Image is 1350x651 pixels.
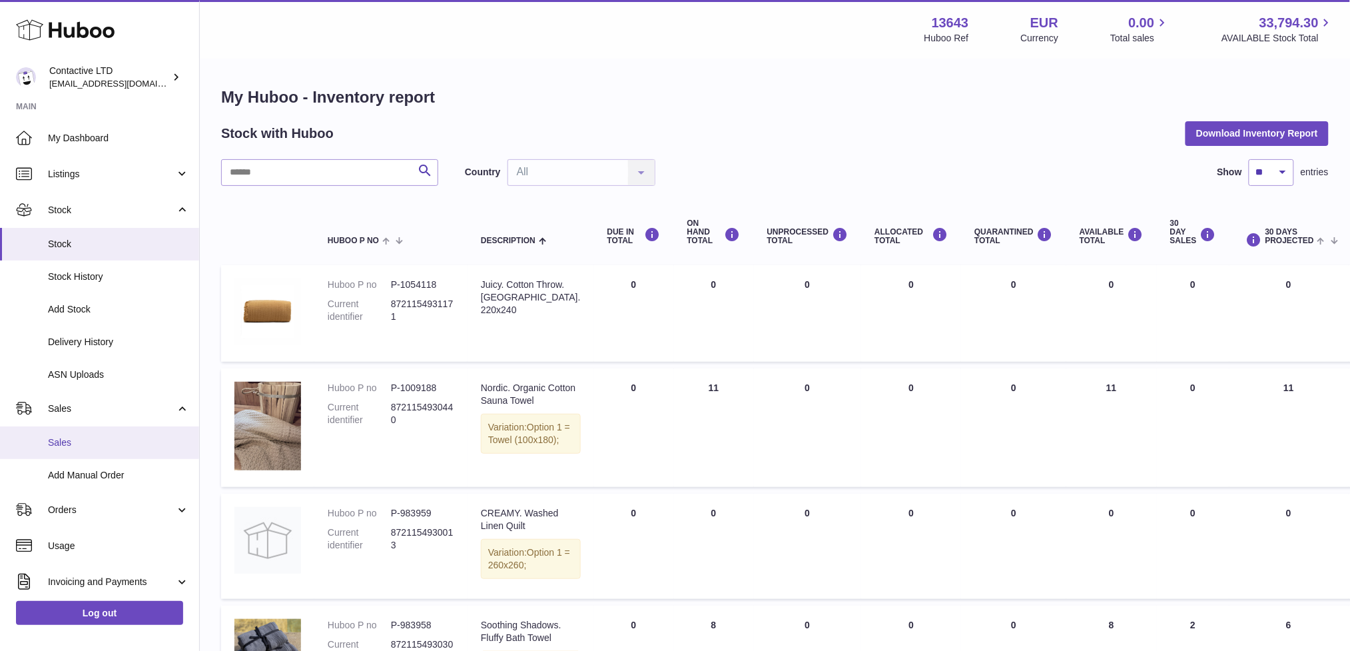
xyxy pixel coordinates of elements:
[1110,14,1170,45] a: 0.00 Total sales
[974,227,1053,245] div: QUARANTINED Total
[48,271,189,283] span: Stock History
[874,227,948,245] div: ALLOCATED Total
[607,227,661,245] div: DUE IN TOTAL
[1066,368,1157,487] td: 11
[328,382,391,394] dt: Huboo P no
[1011,508,1016,518] span: 0
[328,619,391,632] dt: Huboo P no
[1229,368,1349,487] td: 11
[1157,265,1229,362] td: 0
[754,494,862,599] td: 0
[1185,121,1329,145] button: Download Inventory Report
[234,382,301,470] img: product image
[1011,279,1016,290] span: 0
[1030,14,1058,32] strong: EUR
[1157,368,1229,487] td: 0
[1066,494,1157,599] td: 0
[221,87,1329,108] h1: My Huboo - Inventory report
[754,265,862,362] td: 0
[48,132,189,145] span: My Dashboard
[328,401,391,426] dt: Current identifier
[49,78,196,89] span: [EMAIL_ADDRESS][DOMAIN_NAME]
[48,368,189,381] span: ASN Uploads
[328,507,391,520] dt: Huboo P no
[687,219,741,246] div: ON HAND Total
[594,265,674,362] td: 0
[328,237,379,245] span: Huboo P no
[391,298,454,323] dd: 8721154931171
[48,204,175,217] span: Stock
[754,368,862,487] td: 0
[391,526,454,552] dd: 8721154930013
[234,507,301,574] img: product image
[488,422,570,445] span: Option 1 = Towel (100x180);
[465,166,501,179] label: Country
[1221,14,1334,45] a: 33,794.30 AVAILABLE Stock Total
[861,265,961,362] td: 0
[1011,382,1016,393] span: 0
[861,494,961,599] td: 0
[1011,620,1016,630] span: 0
[48,576,175,588] span: Invoicing and Payments
[924,32,969,45] div: Huboo Ref
[328,298,391,323] dt: Current identifier
[234,279,301,345] img: product image
[16,67,36,87] img: soul@SOWLhome.com
[391,507,454,520] dd: P-983959
[481,414,581,454] div: Variation:
[391,401,454,426] dd: 8721154930440
[1217,166,1242,179] label: Show
[674,494,754,599] td: 0
[1157,494,1229,599] td: 0
[328,279,391,291] dt: Huboo P no
[48,336,189,348] span: Delivery History
[594,494,674,599] td: 0
[48,540,189,552] span: Usage
[391,619,454,632] dd: P-983958
[328,526,391,552] dt: Current identifier
[767,227,848,245] div: UNPROCESSED Total
[48,436,189,449] span: Sales
[488,547,570,570] span: Option 1 = 260x260;
[1259,14,1319,32] span: 33,794.30
[481,237,535,245] span: Description
[481,539,581,579] div: Variation:
[48,504,175,516] span: Orders
[932,14,969,32] strong: 13643
[481,507,581,532] div: CREAMY. Washed Linen Quilt
[1229,265,1349,362] td: 0
[1110,32,1170,45] span: Total sales
[1229,494,1349,599] td: 0
[16,601,183,625] a: Log out
[1129,14,1155,32] span: 0.00
[481,279,581,317] div: Juicy. Cotton Throw. [GEOGRAPHIC_DATA]. 220x240
[594,368,674,487] td: 0
[1021,32,1059,45] div: Currency
[1080,227,1144,245] div: AVAILABLE Total
[1301,166,1329,179] span: entries
[481,382,581,407] div: Nordic. Organic Cotton Sauna Towel
[221,125,334,143] h2: Stock with Huboo
[674,368,754,487] td: 11
[48,469,189,482] span: Add Manual Order
[48,402,175,415] span: Sales
[391,279,454,291] dd: P-1054118
[391,382,454,394] dd: P-1009188
[1066,265,1157,362] td: 0
[1221,32,1334,45] span: AVAILABLE Stock Total
[49,65,169,90] div: Contactive LTD
[48,238,189,251] span: Stock
[48,303,189,316] span: Add Stock
[1170,219,1216,246] div: 30 DAY SALES
[674,265,754,362] td: 0
[1265,228,1314,245] span: 30 DAYS PROJECTED
[48,168,175,181] span: Listings
[861,368,961,487] td: 0
[481,619,581,644] div: Soothing Shadows. Fluffy Bath Towel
